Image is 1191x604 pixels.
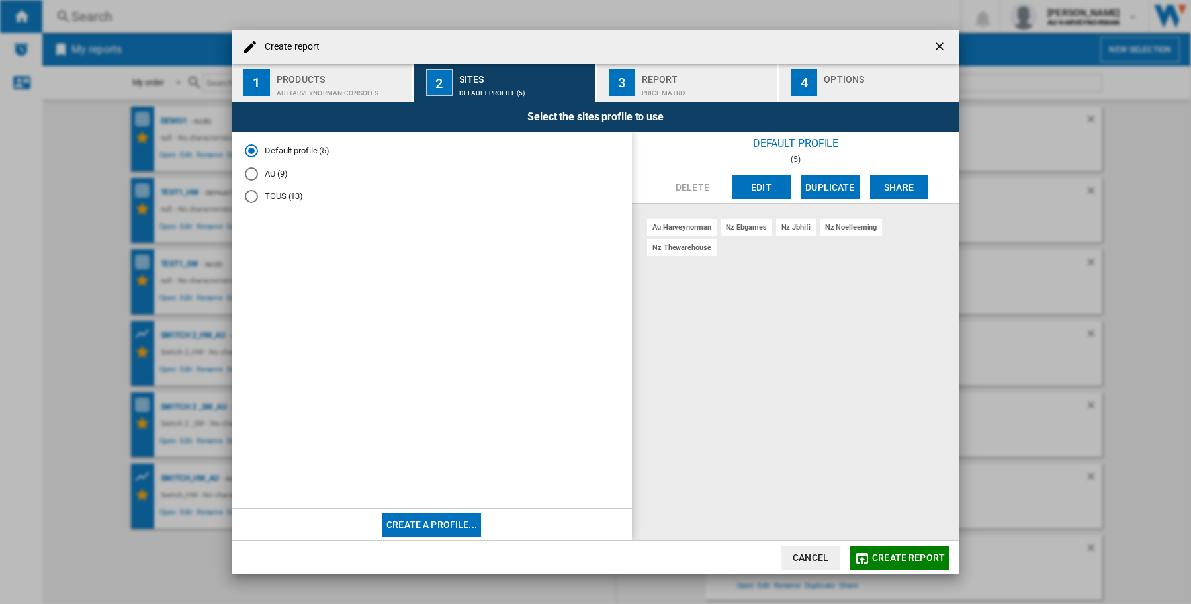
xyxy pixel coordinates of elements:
[277,69,407,83] div: Products
[933,40,949,56] ng-md-icon: getI18NText('BUTTONS.CLOSE_DIALOG')
[414,64,596,102] button: 2 Sites Default profile (5)
[721,219,772,236] div: nz ebgames
[459,83,590,97] div: Default profile (5)
[232,64,414,102] button: 1 Products AU HARVEYNORMAN:Consoles
[245,167,619,180] md-radio-button: AU (9)
[459,69,590,83] div: Sites
[928,34,954,60] button: getI18NText('BUTTONS.CLOSE_DIALOG')
[779,64,959,102] button: 4 Options
[632,132,959,155] div: Default profile
[647,239,717,256] div: nz thewarehouse
[277,83,407,97] div: AU HARVEYNORMAN:Consoles
[243,69,270,96] div: 1
[382,513,481,537] button: Create a profile...
[642,83,772,97] div: Price Matrix
[609,69,635,96] div: 3
[258,40,320,54] h4: Create report
[791,69,817,96] div: 4
[781,546,840,570] button: Cancel
[872,552,945,563] span: Create report
[647,219,717,236] div: au harveynorman
[664,175,722,199] button: Delete
[850,546,949,570] button: Create report
[232,102,959,132] div: Select the sites profile to use
[820,219,883,236] div: nz noelleeming
[642,69,772,83] div: Report
[245,191,619,203] md-radio-button: TOUS (13)
[426,69,453,96] div: 2
[245,145,619,157] md-radio-button: Default profile (5)
[870,175,928,199] button: Share
[597,64,779,102] button: 3 Report Price Matrix
[776,219,816,236] div: nz jbhifi
[732,175,791,199] button: Edit
[632,155,959,164] div: (5)
[824,69,954,83] div: Options
[801,175,860,199] button: Duplicate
